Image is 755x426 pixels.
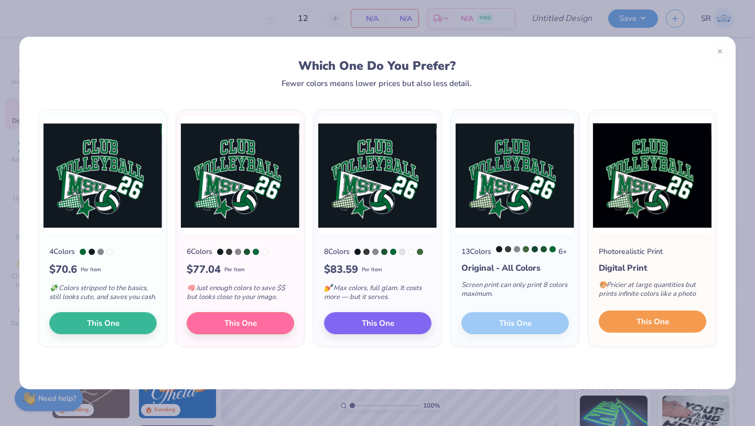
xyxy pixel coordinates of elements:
[599,280,607,290] span: 🎨
[187,262,221,278] span: $ 77.04
[599,246,663,257] div: Photorealistic Print
[324,278,432,312] div: Max colors, full glam. It costs more — but it serves.
[98,249,104,255] div: Cool Gray 8 C
[49,312,157,334] button: This One
[244,249,250,255] div: 357 C
[49,246,75,257] div: 4 Colors
[48,59,706,73] div: Which One Do You Prefer?
[49,283,58,293] span: 💸
[354,249,361,255] div: Black 6 C
[253,249,259,255] div: 349 C
[180,115,300,236] img: 6 color option
[599,262,706,274] div: Digital Print
[505,246,511,252] div: 447 C
[81,266,101,274] span: Per Item
[49,262,77,278] span: $ 70.6
[318,115,437,236] img: 8 color option
[372,249,379,255] div: Cool Gray 8 C
[43,115,163,236] img: 4 color option
[532,246,538,252] div: 3435 C
[224,266,245,274] span: Per Item
[417,249,423,255] div: 7743 C
[399,249,405,255] div: 663 C
[89,249,95,255] div: Black 6 C
[262,249,268,255] div: White
[461,262,569,274] div: Original - All Colors
[80,249,86,255] div: 349 C
[496,246,502,252] div: Black 6 C
[549,246,556,252] div: 349 C
[187,312,294,334] button: This One
[226,249,232,255] div: 447 C
[496,246,567,257] div: 6 +
[235,249,241,255] div: Cool Gray 8 C
[324,262,358,278] span: $ 83.59
[224,317,257,329] span: This One
[187,246,212,257] div: 6 Colors
[514,246,520,252] div: Cool Gray 8 C
[362,266,382,274] span: Per Item
[362,317,394,329] span: This One
[455,115,575,236] img: 13 color option
[217,249,223,255] div: Black 6 C
[282,79,472,88] div: Fewer colors means lower prices but also less detail.
[324,312,432,334] button: This One
[408,249,414,255] div: White
[390,249,396,255] div: 349 C
[106,249,113,255] div: White
[49,278,157,312] div: Colors stripped to the basics, still looks cute, and saves you cash.
[599,311,706,333] button: This One
[363,249,370,255] div: 447 C
[461,274,569,309] div: Screen print can only print 8 colors maximum.
[541,246,547,252] div: 357 C
[324,246,350,257] div: 8 Colors
[599,274,706,309] div: Pricier at large quantities but prints infinite colors like a photo
[87,317,120,329] span: This One
[324,283,332,293] span: 💅
[187,283,195,293] span: 🧠
[637,316,669,328] span: This One
[187,278,294,312] div: Just enough colors to save $$ but looks close to your image.
[461,246,491,257] div: 13 Colors
[592,115,712,236] img: Photorealistic preview
[381,249,387,255] div: 357 C
[523,246,529,252] div: 7743 C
